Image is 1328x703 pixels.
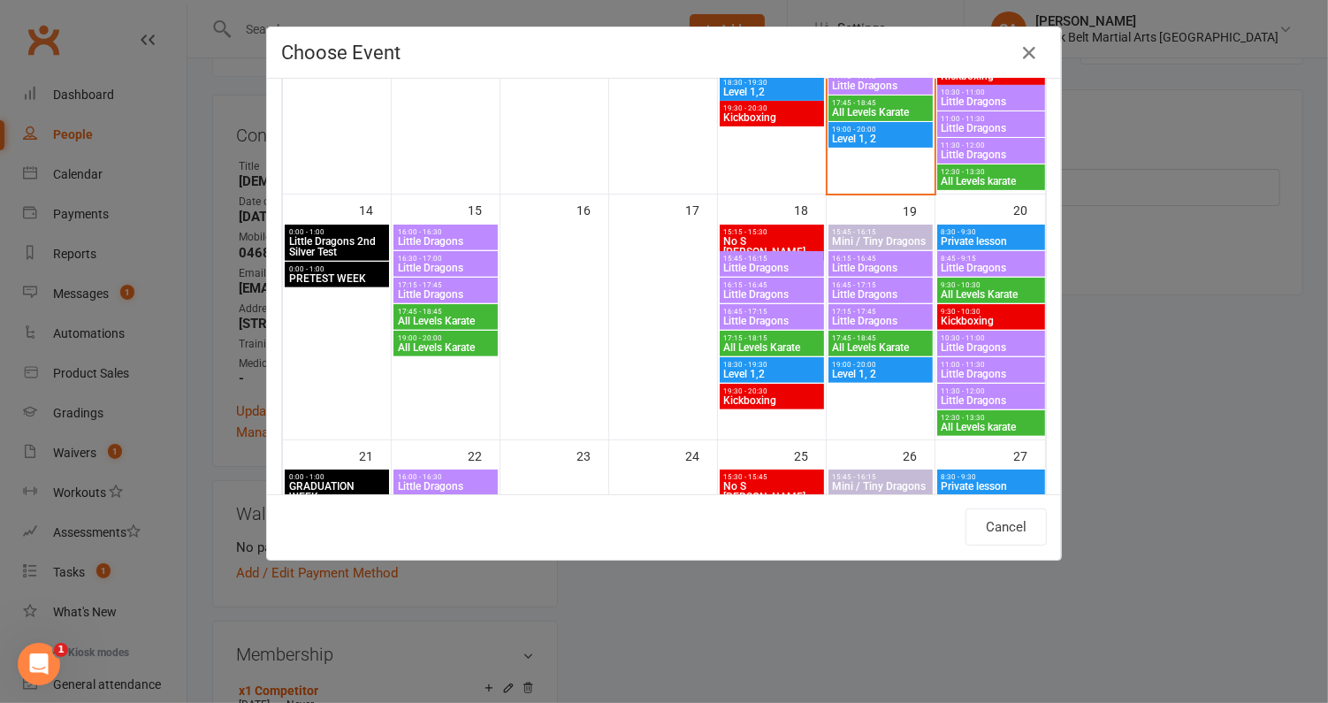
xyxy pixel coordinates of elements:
div: 14 [359,195,391,224]
span: 15:15 - 15:30 [723,228,820,236]
div: 26 [903,440,935,470]
span: 18:30 - 19:30 [723,79,820,87]
span: Little Dragons [723,263,820,273]
span: 11:00 - 11:30 [941,115,1042,123]
span: Little Dragons [397,263,494,273]
span: Little Dragons [941,123,1042,134]
span: 18:30 - 19:30 [723,361,820,369]
span: All Levels Karate [397,342,494,353]
span: All Levels karate [941,422,1042,432]
span: Level 1,2 [723,369,820,379]
span: Little Dragons [941,395,1042,406]
button: Close [1015,39,1043,67]
span: Level 1, 2 [832,369,929,379]
span: 16:45 - 17:15 [723,308,820,316]
span: Level 1,2 [723,87,820,97]
span: Little Dragons [941,369,1042,379]
span: Little Dragons [832,80,929,91]
span: Little Dragons [723,289,820,300]
span: 17:15 - 17:45 [832,308,929,316]
span: Private lesson [941,236,1042,247]
span: 9:30 - 10:30 [941,281,1042,289]
span: Kickboxing [941,316,1042,326]
span: 11:00 - 11:30 [941,361,1042,369]
h4: Choose Event [281,42,1047,64]
span: 16:00 - 16:30 [397,473,494,481]
span: 15:45 - 16:15 [832,473,929,481]
span: 8:30 - 9:30 [941,473,1042,481]
span: 12:30 - 13:30 [941,414,1042,422]
span: 19:30 - 20:30 [723,387,820,395]
span: 17:45 - 18:45 [832,334,929,342]
div: 16 [576,195,608,224]
div: 25 [794,440,826,470]
span: 8:30 - 9:30 [941,228,1042,236]
span: Kickboxing [723,112,820,123]
span: 15:45 - 16:15 [723,255,820,263]
span: 8:45 - 9:15 [941,255,1042,263]
span: Little Dragons [941,149,1042,160]
span: 16:45 - 17:15 [832,281,929,289]
span: GRADUATION WEEK [288,481,385,502]
span: All Levels Karate [723,342,820,353]
span: 11:30 - 12:00 [941,387,1042,395]
span: 1 [54,643,68,657]
span: No S [PERSON_NAME] [723,481,820,502]
span: 17:45 - 18:45 [397,308,494,316]
span: Little Dragons 2nd Silver Test [288,236,385,257]
span: 10:30 - 11:00 [941,334,1042,342]
button: Cancel [965,508,1047,546]
div: 23 [576,440,608,470]
span: Kickboxing [941,71,1042,81]
span: 19:30 - 20:30 [723,104,820,112]
span: All Levels Karate [832,342,929,353]
div: 22 [468,440,500,470]
span: 19:00 - 20:00 [397,334,494,342]
span: Level 1, 2 [832,134,929,144]
span: All Levels Karate [941,289,1042,300]
span: 19:00 - 20:00 [832,126,929,134]
span: 11:30 - 12:00 [941,141,1042,149]
span: All Levels Karate [832,107,929,118]
iframe: Intercom live chat [18,643,60,685]
span: 16:15 - 16:45 [832,255,929,263]
span: All Levels karate [941,176,1042,187]
span: 17:15 - 17:45 [397,281,494,289]
span: 17:45 - 18:45 [832,99,929,107]
span: 9:30 - 10:30 [941,308,1042,316]
span: Little Dragons [941,263,1042,273]
span: Private lesson [941,481,1042,492]
span: Little Dragons [832,289,929,300]
span: 16:15 - 16:45 [723,281,820,289]
span: 0:00 - 1:00 [288,228,385,236]
span: No S [PERSON_NAME] [723,236,820,257]
span: Little Dragons [397,289,494,300]
span: Little Dragons [941,342,1042,353]
div: 15 [468,195,500,224]
span: Little Dragons [832,316,929,326]
span: Kickboxing [723,395,820,406]
span: 16:30 - 17:00 [397,255,494,263]
div: 24 [685,440,717,470]
span: 10:30 - 11:00 [941,88,1042,96]
span: Little Dragons [832,263,929,273]
span: 17:15 - 18:15 [723,334,820,342]
span: 15:45 - 16:15 [832,228,929,236]
span: All Levels Karate [397,316,494,326]
div: 21 [359,440,391,470]
span: 0:00 - 1:00 [288,473,385,481]
div: 20 [1013,195,1045,224]
div: 18 [794,195,826,224]
div: 19 [903,195,935,225]
span: Little Dragons [941,96,1042,107]
div: 17 [685,195,717,224]
span: Mini / Tiny Dragons [832,236,929,247]
span: Little Dragons [397,481,494,492]
span: 15:30 - 15:45 [723,473,820,481]
div: 27 [1013,440,1045,470]
span: Little Dragons [397,236,494,247]
span: 16:00 - 16:30 [397,228,494,236]
span: PRETEST WEEK [288,273,385,284]
span: 19:00 - 20:00 [832,361,929,369]
span: Mini / Tiny Dragons [832,481,929,492]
